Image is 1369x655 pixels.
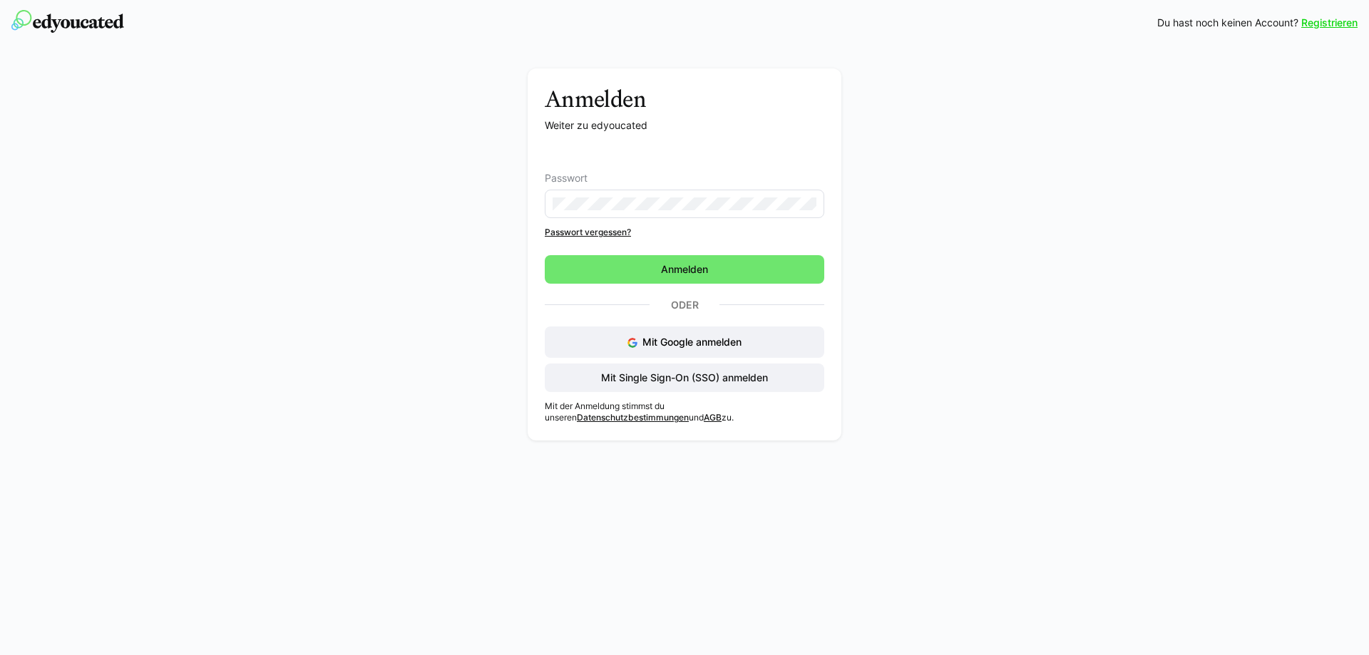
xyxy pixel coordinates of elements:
[642,336,742,348] span: Mit Google anmelden
[545,118,824,133] p: Weiter zu edyoucated
[545,363,824,392] button: Mit Single Sign-On (SSO) anmelden
[545,255,824,284] button: Anmelden
[599,371,770,385] span: Mit Single Sign-On (SSO) anmelden
[650,295,719,315] p: Oder
[545,401,824,423] p: Mit der Anmeldung stimmst du unseren und zu.
[545,86,824,113] h3: Anmelden
[1301,16,1358,30] a: Registrieren
[545,172,588,184] span: Passwort
[545,227,824,238] a: Passwort vergessen?
[1157,16,1298,30] span: Du hast noch keinen Account?
[704,412,722,423] a: AGB
[11,10,124,33] img: edyoucated
[577,412,689,423] a: Datenschutzbestimmungen
[659,262,710,277] span: Anmelden
[545,326,824,358] button: Mit Google anmelden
